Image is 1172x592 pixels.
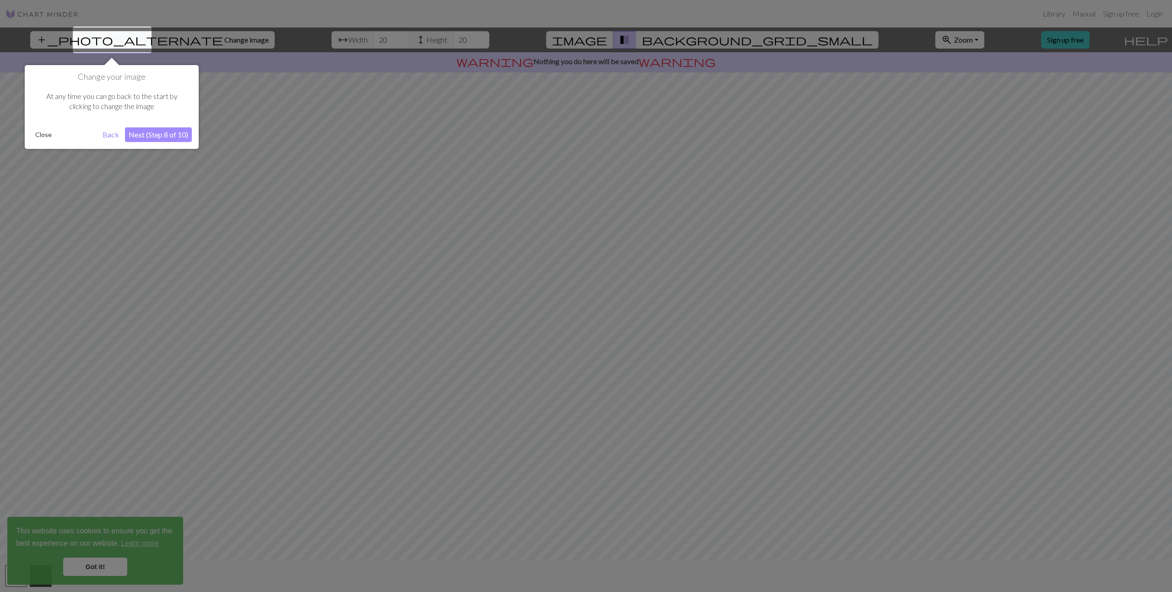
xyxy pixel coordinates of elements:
[99,127,123,142] button: Back
[32,72,192,82] h1: Change your image
[32,82,192,121] div: At any time you can go back to the start by clicking to change the image
[32,128,55,142] button: Close
[25,65,199,149] div: Change your image
[125,127,192,142] button: Next (Step 8 of 10)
